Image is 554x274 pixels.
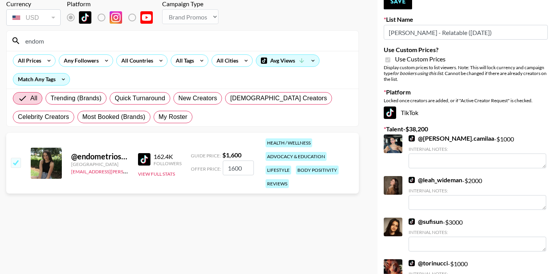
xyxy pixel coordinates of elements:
div: TikTok [384,106,548,119]
div: advocacy & education [266,152,327,161]
div: Any Followers [59,55,100,66]
span: New Creators [178,94,217,103]
img: TikTok [409,260,415,266]
span: All [30,94,37,103]
img: YouTube [140,11,153,24]
div: Internal Notes: [409,146,546,152]
div: All Cities [212,55,240,66]
span: [DEMOGRAPHIC_DATA] Creators [230,94,327,103]
div: List locked to TikTok. [67,9,159,26]
div: Followers [154,161,182,166]
span: Offer Price: [191,166,221,172]
strong: $ 1,600 [222,151,241,159]
img: TikTok [79,11,91,24]
span: Use Custom Prices [395,55,446,63]
span: Quick Turnaround [115,94,165,103]
a: @[PERSON_NAME].camilaa [409,134,494,142]
div: - $ 1000 [409,134,546,168]
div: All Prices [13,55,43,66]
img: Instagram [110,11,122,24]
span: My Roster [159,112,187,122]
label: List Name [384,16,548,23]
div: health / wellness [266,138,312,147]
img: TikTok [409,218,415,225]
div: Match Any Tags [13,73,70,85]
div: Avg Views [256,55,319,66]
label: Platform [384,88,548,96]
em: for bookers using this list [393,70,443,76]
label: Use Custom Prices? [384,46,548,54]
div: [GEOGRAPHIC_DATA] [71,161,129,167]
div: Locked once creators are added, or if "Active Creator Request" is checked. [384,98,548,103]
div: All Countries [117,55,155,66]
div: lifestyle [266,166,291,175]
input: Search by User Name [21,35,354,47]
span: Guide Price: [191,153,221,159]
img: TikTok [138,153,150,166]
input: 1,600 [223,161,254,175]
span: Trending (Brands) [51,94,101,103]
button: View Full Stats [138,171,175,177]
span: Celebrity Creators [18,112,69,122]
div: 162.4K [154,153,182,161]
div: Display custom prices to list viewers. Note: This will lock currency and campaign type . Cannot b... [384,65,548,82]
div: Internal Notes: [409,188,546,194]
img: TikTok [409,177,415,183]
a: @sufisun [409,218,443,225]
div: All Tags [171,55,196,66]
div: Internal Notes: [409,229,546,235]
div: - $ 3000 [409,218,546,251]
div: Currency is locked to USD [6,8,61,27]
span: Most Booked (Brands) [82,112,145,122]
a: @torinucci [409,259,448,267]
label: Talent - $ 38,200 [384,125,548,133]
img: TikTok [409,135,415,141]
div: body positivity [296,166,339,175]
a: @leah_wideman [409,176,462,184]
div: - $ 2000 [409,176,546,210]
div: @ endometriosisem [71,152,129,161]
div: reviews [266,179,289,188]
a: [EMAIL_ADDRESS][PERSON_NAME][DOMAIN_NAME] [71,167,186,175]
img: TikTok [384,106,396,119]
div: USD [8,11,59,24]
